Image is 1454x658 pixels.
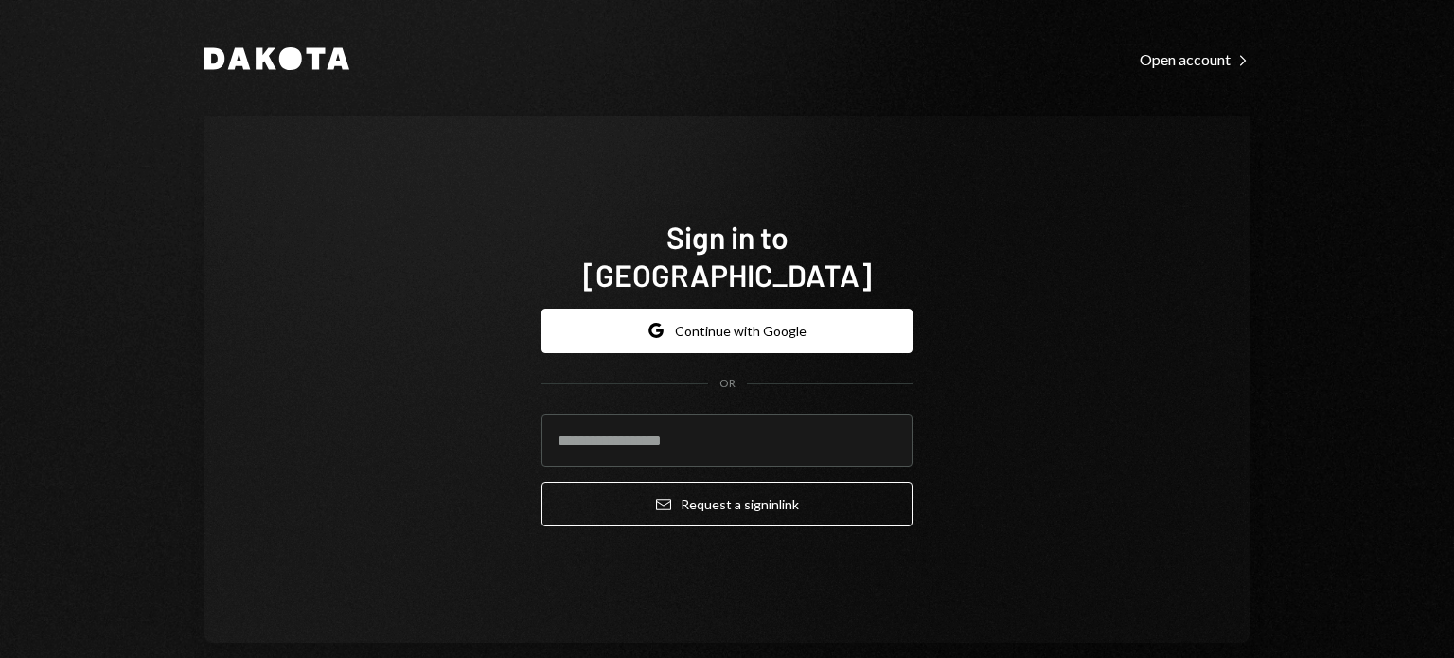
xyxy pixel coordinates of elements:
[541,218,913,293] h1: Sign in to [GEOGRAPHIC_DATA]
[875,429,897,452] keeper-lock: Open Keeper Popup
[1140,48,1250,69] a: Open account
[719,376,736,392] div: OR
[1140,50,1250,69] div: Open account
[541,309,913,353] button: Continue with Google
[541,482,913,526] button: Request a signinlink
